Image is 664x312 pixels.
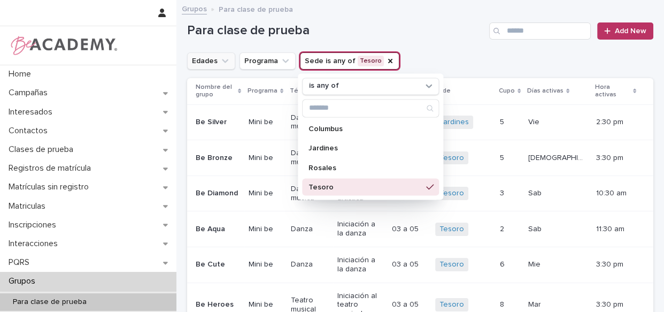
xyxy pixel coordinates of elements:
button: Programa [240,52,296,70]
p: Mini be [249,189,282,198]
p: Grupos [4,276,44,286]
p: Tesoro [308,183,422,191]
button: Sede [300,52,399,70]
p: Danza [291,225,329,234]
p: 3 [500,187,506,198]
a: Jardines [439,118,469,127]
p: 2 [500,223,506,234]
p: 03 a 05 [391,258,420,269]
p: Iniciación a la danza [337,220,383,238]
p: Días activas [527,85,563,97]
tr: Be CuteMini beDanzaIniciación a la danza03 a 0503 a 05 Tesoro 66 MieMie 3:30 pm [187,247,653,283]
p: Sab [528,187,544,198]
p: Be Bronze [196,154,240,163]
p: Be Diamond [196,189,240,198]
p: 3:30 pm [596,260,636,269]
img: WPrjXfSUmiLcdUfaYY4Q [9,35,118,56]
p: Columbus [308,125,422,133]
p: Danza [291,260,329,269]
p: 3:30 pm [596,154,636,163]
input: Search [303,100,438,117]
tr: Be AquaMini beDanzaIniciación a la danza03 a 0503 a 05 Tesoro 22 SabSab 11:30 am [187,211,653,247]
p: Nombre del grupo [196,81,235,101]
p: Registros de matrícula [4,163,99,173]
p: Mini be [249,225,282,234]
p: Vie [528,116,542,127]
p: Contactos [4,126,56,136]
p: Programa [248,85,277,97]
p: Jardines [308,144,422,152]
p: Inscripciones [4,220,65,230]
tr: Be DiamondMini beDanza / músicaIniciación artística02.5 a 0302.5 a 03 Tesoro 33 SabSab 10:30 am [187,176,653,211]
p: 5 [500,151,506,163]
tr: Be SilverMini beDanza / músicaIniciación artística01.5 a 02.501.5 a 02.5 Jardines 55 VieVie 2:30 pm [187,104,653,140]
p: Para clase de prueba [4,298,95,307]
p: 5 [500,116,506,127]
a: Add New [597,22,653,40]
p: 03 a 05 [391,298,420,309]
p: Mini be [249,300,282,309]
p: Danza / música [291,185,329,203]
h1: Para clase de prueba [187,23,485,39]
p: Be Silver [196,118,240,127]
div: Search [302,99,439,117]
p: Interacciones [4,239,66,249]
p: Be Cute [196,260,240,269]
a: Tesoro [439,260,464,269]
a: Tesoro [439,189,464,198]
tr: Be BronzeMini beDanza / músicaIniciación artística02 a 0302 a 03 Tesoro 55 [DEMOGRAPHIC_DATA][DEM... [187,140,653,176]
p: Be Aqua [196,225,240,234]
p: Home [4,69,40,79]
a: Tesoro [439,154,464,163]
p: 03 a 05 [391,223,420,234]
p: Para clase de prueba [219,3,293,14]
p: Interesados [4,107,61,117]
p: Clases de prueba [4,144,82,155]
p: 10:30 am [596,189,636,198]
p: Be Heroes [196,300,240,309]
p: Rosales [308,164,422,171]
p: Danza / música [291,149,329,167]
p: Sab [528,223,544,234]
p: Mini be [249,154,282,163]
p: [DEMOGRAPHIC_DATA] [528,151,590,163]
p: Mini be [249,260,282,269]
p: Mini be [249,118,282,127]
p: PQRS [4,257,38,268]
p: Cupo [499,85,515,97]
p: 3:30 pm [596,300,636,309]
a: Tesoro [439,300,464,309]
p: Mar [528,298,543,309]
p: is any of [309,82,339,91]
p: Campañas [4,88,56,98]
span: Add New [615,27,646,35]
p: Danza / música [291,113,329,132]
p: 11:30 am [596,225,636,234]
p: Matrículas sin registro [4,182,97,192]
p: Hora activas [595,81,630,101]
p: Mie [528,258,543,269]
p: Iniciación a la danza [337,256,383,274]
p: 8 [500,298,506,309]
p: Técnica [290,85,314,97]
p: 6 [500,258,507,269]
input: Search [489,22,591,40]
a: Tesoro [439,225,464,234]
p: Matriculas [4,201,54,211]
a: Grupos [182,2,207,14]
p: 2:30 pm [596,118,636,127]
button: Edades [187,52,235,70]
